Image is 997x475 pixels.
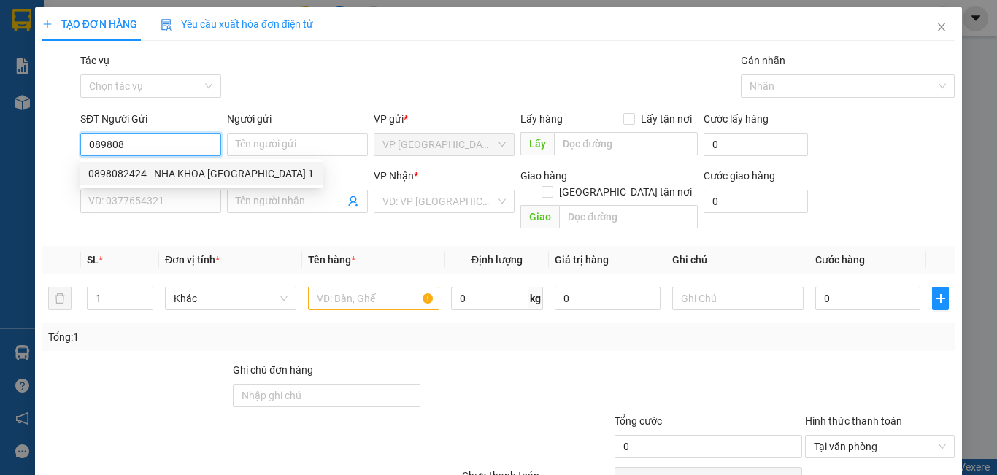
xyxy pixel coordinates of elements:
strong: ĐỒNG PHƯỚC [115,8,200,20]
span: [GEOGRAPHIC_DATA] tận nơi [553,184,698,200]
span: plus [42,19,53,29]
label: Gán nhãn [741,55,785,66]
span: Lấy hàng [520,113,563,125]
label: Hình thức thanh toán [805,415,902,427]
input: 0 [555,287,660,310]
label: Ghi chú đơn hàng [233,364,313,376]
span: In ngày: [4,106,89,115]
label: Cước giao hàng [704,170,775,182]
span: VP Nhận [374,170,414,182]
input: Ghi Chú [672,287,804,310]
span: VP Phước Đông [382,134,506,155]
span: [PERSON_NAME]: [4,94,153,103]
div: VP gửi [374,111,515,127]
span: 01 Võ Văn Truyện, KP.1, Phường 2 [115,44,201,62]
img: icon [161,19,172,31]
span: Đơn vị tính [165,254,220,266]
span: Tổng cước [615,415,662,427]
span: Yêu cầu xuất hóa đơn điện tử [161,18,313,30]
th: Ghi chú [666,246,809,274]
span: Hotline: 19001152 [115,65,179,74]
img: logo [5,9,70,73]
span: VPPD1208250001 [73,93,153,104]
span: Giao [520,205,559,228]
button: plus [932,287,949,310]
span: kg [528,287,543,310]
button: Close [921,7,962,48]
input: Cước giao hàng [704,190,808,213]
span: Định lượng [471,254,523,266]
input: Dọc đường [559,205,698,228]
span: Khác [174,287,288,309]
div: 0898082424 - NHA KHOA MỸ ANH 1 [80,162,323,185]
div: 0898082424 - NHA KHOA [GEOGRAPHIC_DATA] 1 [88,166,314,182]
span: close [936,21,947,33]
button: delete [48,287,72,310]
span: Cước hàng [815,254,865,266]
span: plus [933,293,948,304]
span: Bến xe [GEOGRAPHIC_DATA] [115,23,196,42]
div: Tổng: 1 [48,329,386,345]
span: Lấy [520,132,554,155]
span: Tên hàng [308,254,355,266]
span: SL [87,254,99,266]
span: Giao hàng [520,170,567,182]
input: Ghi chú đơn hàng [233,384,420,407]
input: Dọc đường [554,132,698,155]
span: user-add [347,196,359,207]
label: Cước lấy hàng [704,113,769,125]
span: TẠO ĐƠN HÀNG [42,18,137,30]
span: 05:07:32 [DATE] [32,106,89,115]
label: Tác vụ [80,55,109,66]
input: Cước lấy hàng [704,133,808,156]
input: VD: Bàn, Ghế [308,287,439,310]
div: SĐT Người Gửi [80,111,221,127]
span: Giá trị hàng [555,254,609,266]
span: Tại văn phòng [814,436,946,457]
span: ----------------------------------------- [39,79,179,90]
div: Người gửi [227,111,368,127]
span: Lấy tận nơi [635,111,698,127]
